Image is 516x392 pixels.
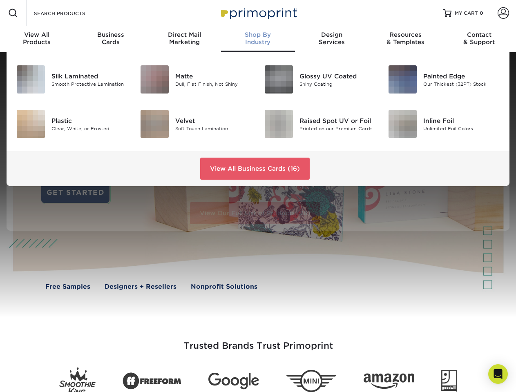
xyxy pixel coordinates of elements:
[147,31,221,46] div: Marketing
[208,373,259,390] img: Google
[74,31,147,38] span: Business
[74,26,147,52] a: BusinessCards
[295,31,369,38] span: Design
[147,26,221,52] a: Direct MailMarketing
[364,374,414,389] img: Amazon
[369,31,442,46] div: & Templates
[190,202,320,224] a: View Our Full List of Products (28)
[217,4,299,22] img: Primoprint
[295,31,369,46] div: Services
[221,31,295,38] span: Shop By
[455,10,478,17] span: MY CART
[295,26,369,52] a: DesignServices
[488,364,508,384] div: Open Intercom Messenger
[221,26,295,52] a: Shop ByIndustry
[2,367,69,389] iframe: Google Customer Reviews
[200,158,310,180] a: View All Business Cards (16)
[33,8,113,18] input: SEARCH PRODUCTS.....
[369,26,442,52] a: Resources& Templates
[480,10,483,16] span: 0
[74,31,147,46] div: Cards
[369,31,442,38] span: Resources
[221,31,295,46] div: Industry
[19,321,497,361] h3: Trusted Brands Trust Primoprint
[441,370,457,392] img: Goodwill
[147,31,221,38] span: Direct Mail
